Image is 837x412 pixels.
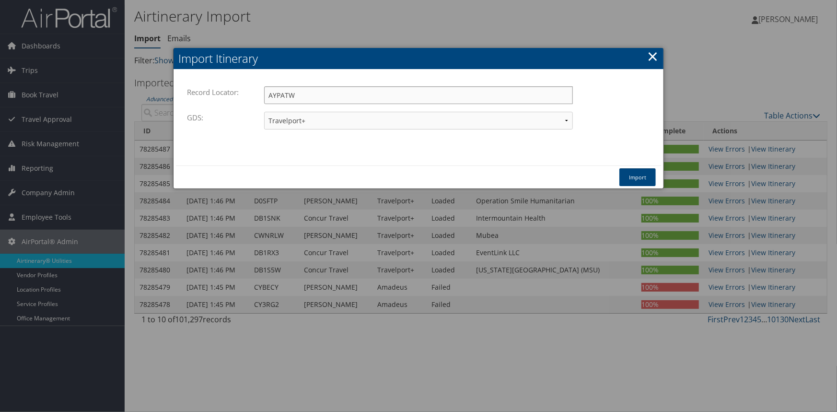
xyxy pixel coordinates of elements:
[174,48,663,69] h2: Import Itinerary
[187,83,244,101] label: Record Locator:
[647,47,658,66] a: ×
[619,168,656,186] button: Import
[264,86,573,104] input: Enter the Record Locator
[187,108,208,127] label: GDS:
